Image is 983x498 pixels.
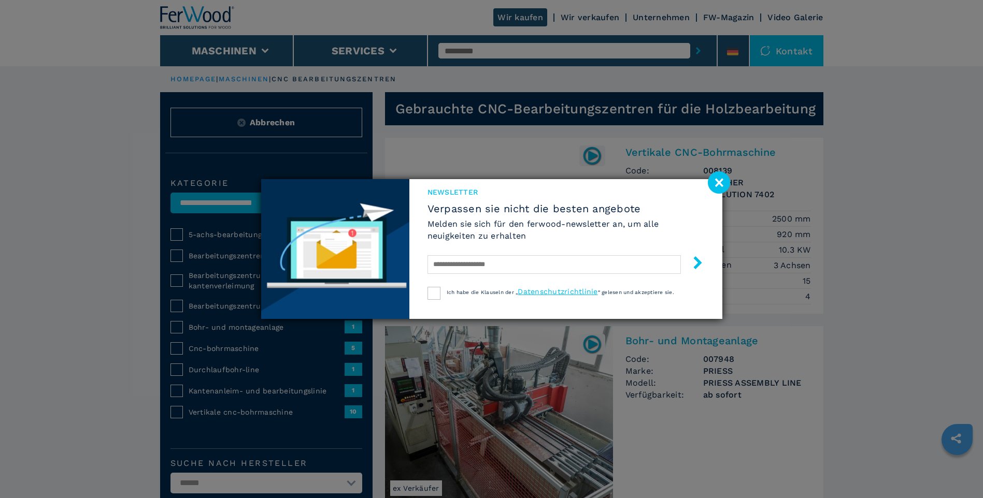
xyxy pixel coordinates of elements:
[447,289,518,295] span: Ich habe die Klauseln der „
[518,287,597,296] a: Datenschutzrichtlinie
[261,179,409,319] img: Newsletter image
[598,289,674,295] span: “ gelesen und akzeptiere sie.
[428,202,704,215] span: Verpassen sie nicht die besten angebote
[428,218,704,242] h6: Melden sie sich für den ferwood-newsletter an, um alle neuigkeiten zu erhalten
[681,252,704,276] button: submit-button
[428,187,704,197] span: Newsletter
